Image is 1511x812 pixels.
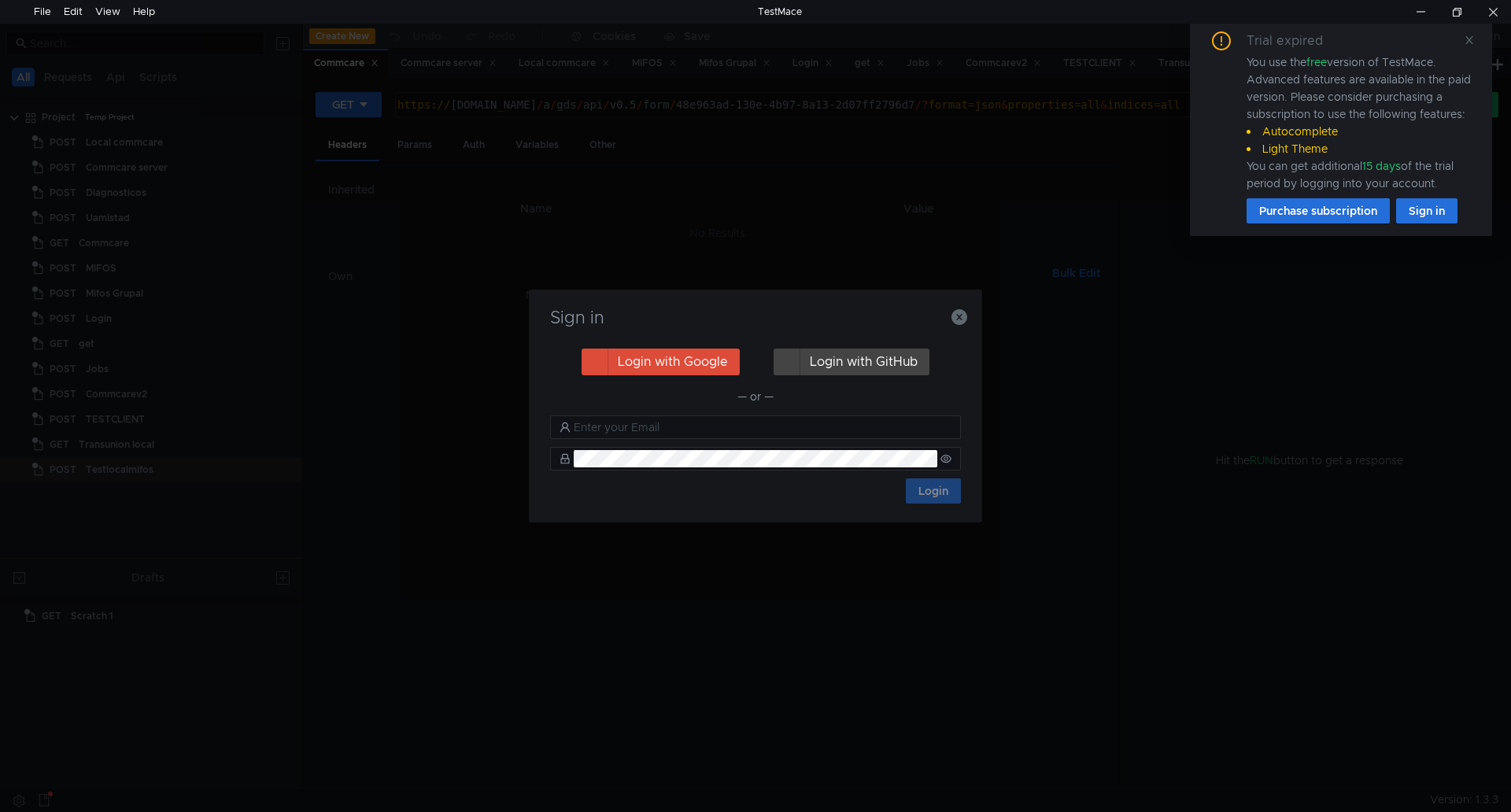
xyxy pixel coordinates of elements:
button: Purchase subscription [1247,198,1390,223]
div: Trial expired [1247,31,1342,50]
input: Enter your Email [574,419,951,436]
div: — or — [550,387,961,406]
div: You can get additional of the trial period by logging into your account. [1247,157,1473,192]
li: Light Theme [1247,140,1473,157]
span: free [1306,55,1327,69]
button: Login with Google [582,349,740,375]
h3: Sign in [548,308,963,327]
button: Sign in [1396,198,1457,223]
div: You use the version of TestMace. Advanced features are available in the paid version. Please cons... [1247,54,1473,192]
li: Autocomplete [1247,123,1473,140]
span: 15 days [1362,159,1401,173]
button: Login with GitHub [774,349,929,375]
